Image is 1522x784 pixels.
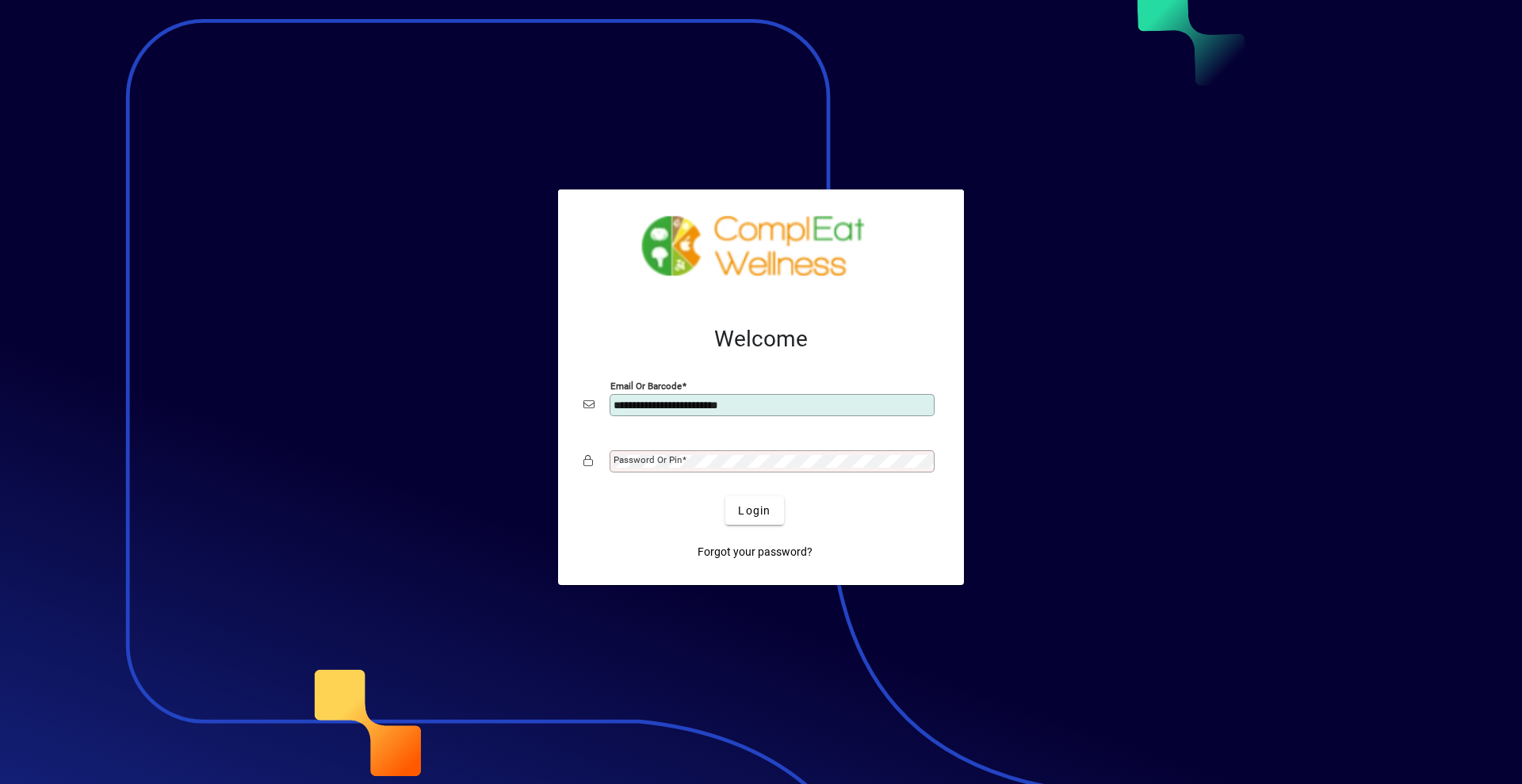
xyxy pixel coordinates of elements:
[610,381,682,392] mat-label: Email or Barcode
[698,544,813,560] span: Forgot your password?
[614,454,682,465] mat-label: Password or Pin
[725,496,783,525] button: Login
[738,503,771,519] span: Login
[691,537,819,566] a: Forgot your password?
[583,326,939,353] h2: Welcome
